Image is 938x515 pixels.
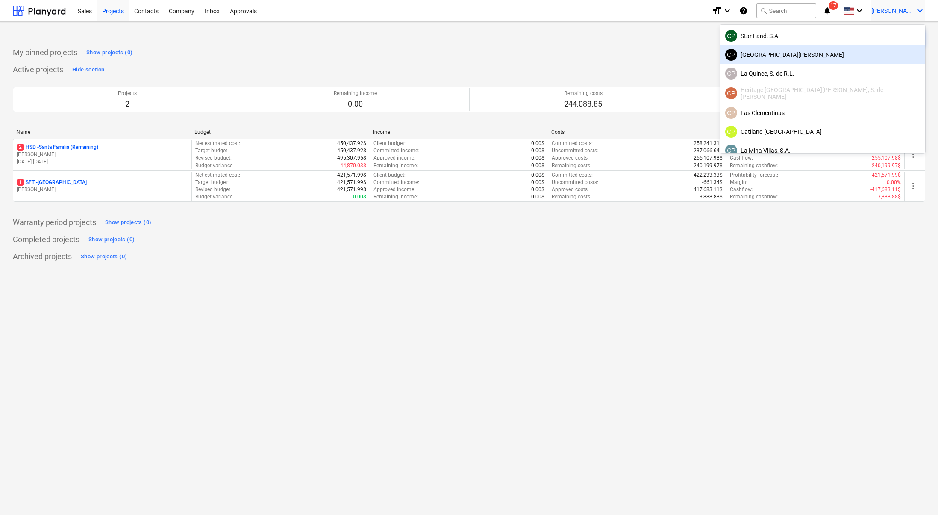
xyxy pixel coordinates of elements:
div: Widget de chat [895,474,938,515]
div: [GEOGRAPHIC_DATA][PERSON_NAME] [725,49,920,61]
div: Claudia Perez [725,145,737,157]
div: Las Clementinas [725,107,920,119]
span: CP [727,90,735,97]
div: Claudia Perez [725,30,737,42]
div: Catiland [GEOGRAPHIC_DATA] [725,126,920,138]
div: Star Land, S.A. [725,30,920,42]
div: La Quince, S. de R.L. [725,68,920,80]
span: CP [727,51,735,58]
div: Claudia Perez [725,49,737,61]
span: CP [727,147,735,154]
div: Claudia Perez [725,87,737,99]
span: CP [727,70,735,77]
div: Claudia Perez [725,107,737,119]
span: CP [727,110,735,116]
div: La Mina Villas, S.A. [725,145,920,157]
div: Claudia Perez [725,68,737,80]
span: CP [727,33,735,39]
span: CP [727,128,735,135]
iframe: Chat Widget [895,474,938,515]
div: Claudia Perez [725,126,737,138]
div: Heritage [GEOGRAPHIC_DATA][PERSON_NAME], S. de [PERSON_NAME] [725,86,920,100]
